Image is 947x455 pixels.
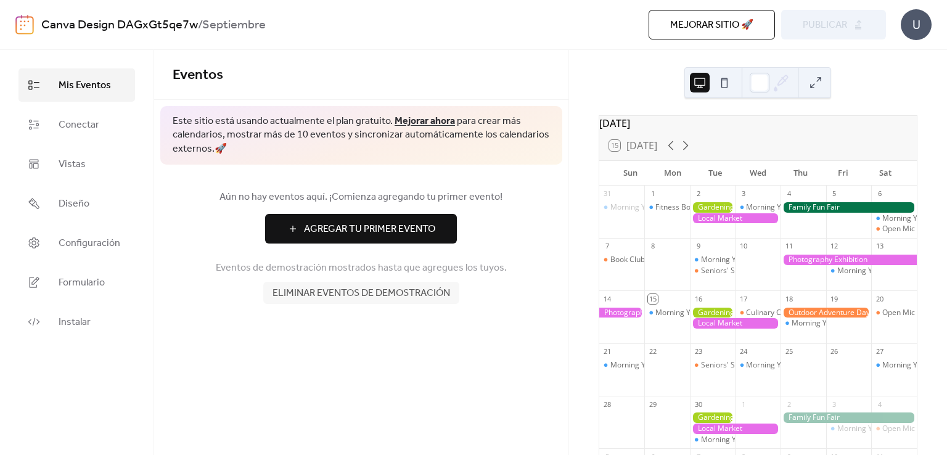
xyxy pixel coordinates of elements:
[784,242,793,251] div: 11
[694,347,703,356] div: 23
[652,161,694,186] div: Mon
[173,115,550,156] span: Este sitio está usando actualmente el plan gratuito. para crear más calendarios, mostrar más de 1...
[59,197,89,211] span: Diseño
[784,294,793,303] div: 18
[690,213,781,224] div: Local Market
[670,18,753,33] span: Mejorar sitio 🚀
[694,294,703,303] div: 16
[603,400,612,409] div: 28
[59,236,120,251] span: Configuración
[395,112,455,131] a: Mejorar ahora
[735,308,781,318] div: Culinary Cooking Class
[826,266,872,276] div: Morning Yoga Bliss
[265,214,457,244] button: Agregar Tu Primer Evento
[18,305,135,338] a: Instalar
[273,286,450,301] span: Eliminar eventos de demostración
[781,318,826,329] div: Morning Yoga Bliss
[648,294,657,303] div: 15
[304,222,435,237] span: Agregar Tu Primer Evento
[603,189,612,199] div: 31
[599,308,645,318] div: Photography Exhibition
[882,424,935,434] div: Open Mic Night
[599,202,645,213] div: Morning Yoga Bliss
[746,202,812,213] div: Morning Yoga Bliss
[735,360,781,371] div: Morning Yoga Bliss
[871,360,917,371] div: Morning Yoga Bliss
[644,202,690,213] div: Fitness Bootcamp
[690,318,781,329] div: Local Market
[875,242,884,251] div: 13
[690,424,781,434] div: Local Market
[701,255,767,265] div: Morning Yoga Bliss
[875,400,884,409] div: 4
[198,14,202,37] b: /
[781,412,917,423] div: Family Fun Fair
[690,202,736,213] div: Gardening Workshop
[648,400,657,409] div: 29
[826,424,872,434] div: Morning Yoga Bliss
[871,213,917,224] div: Morning Yoga Bliss
[690,435,736,445] div: Morning Yoga Bliss
[15,15,34,35] img: logo
[649,10,775,39] button: Mejorar sitio 🚀
[735,202,781,213] div: Morning Yoga Bliss
[901,9,932,40] div: U
[701,266,766,276] div: Seniors' Social Tea
[603,294,612,303] div: 14
[690,360,736,371] div: Seniors' Social Tea
[599,116,917,131] div: [DATE]
[603,347,612,356] div: 21
[830,400,839,409] div: 3
[694,161,737,186] div: Tue
[59,276,105,290] span: Formulario
[609,161,652,186] div: Sun
[18,187,135,220] a: Diseño
[18,226,135,260] a: Configuración
[746,308,824,318] div: Culinary Cooking Class
[830,347,839,356] div: 26
[59,118,99,133] span: Conectar
[875,189,884,199] div: 6
[694,242,703,251] div: 9
[59,315,91,330] span: Instalar
[173,62,223,89] span: Eventos
[871,308,917,318] div: Open Mic Night
[871,424,917,434] div: Open Mic Night
[694,189,703,199] div: 2
[690,412,736,423] div: Gardening Workshop
[18,147,135,181] a: Vistas
[41,14,198,37] a: Canva Design DAGxGt5qe7w
[784,347,793,356] div: 25
[690,308,736,318] div: Gardening Workshop
[648,189,657,199] div: 1
[739,189,748,199] div: 3
[610,202,676,213] div: Morning Yoga Bliss
[781,202,917,213] div: Family Fun Fair
[690,266,736,276] div: Seniors' Social Tea
[655,308,721,318] div: Morning Yoga Bliss
[882,308,935,318] div: Open Mic Night
[690,255,736,265] div: Morning Yoga Bliss
[701,435,767,445] div: Morning Yoga Bliss
[864,161,907,186] div: Sat
[202,14,266,37] b: Septiembre
[737,161,779,186] div: Wed
[784,189,793,199] div: 4
[779,161,822,186] div: Thu
[822,161,864,186] div: Fri
[830,294,839,303] div: 19
[18,266,135,299] a: Formulario
[59,78,111,93] span: Mis Eventos
[18,68,135,102] a: Mis Eventos
[830,189,839,199] div: 5
[599,255,645,265] div: Book Club Gathering
[694,400,703,409] div: 30
[830,242,839,251] div: 12
[882,224,935,234] div: Open Mic Night
[610,255,681,265] div: Book Club Gathering
[599,360,645,371] div: Morning Yoga Bliss
[739,347,748,356] div: 24
[18,108,135,141] a: Conectar
[216,261,507,276] span: Eventos de demostración mostrados hasta que agregues los tuyos.
[837,424,903,434] div: Morning Yoga Bliss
